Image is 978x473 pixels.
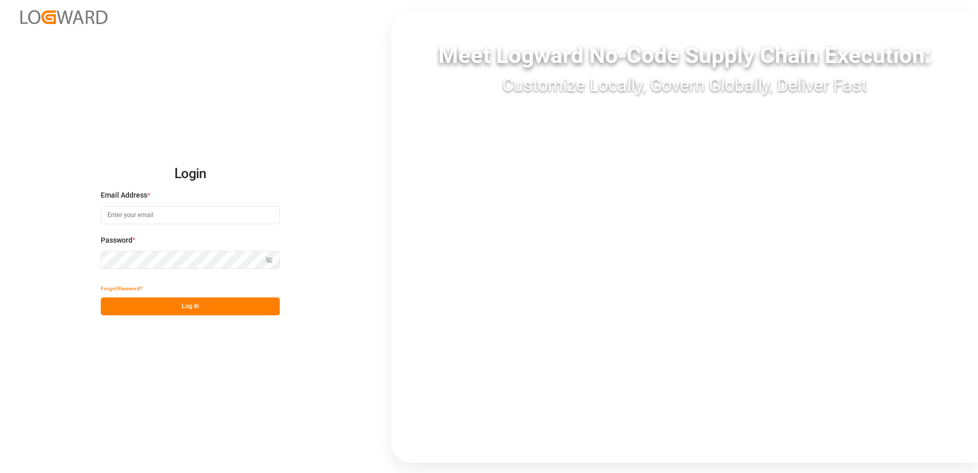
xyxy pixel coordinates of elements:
[101,235,132,246] span: Password
[391,72,978,98] div: Customize Locally, Govern Globally, Deliver Fast
[391,38,978,72] div: Meet Logward No-Code Supply Chain Execution:
[101,158,280,190] h2: Login
[101,279,143,297] button: Forgot Password?
[101,297,280,315] button: Log In
[20,10,107,24] img: Logward_new_orange.png
[101,206,280,224] input: Enter your email
[101,190,147,201] span: Email Address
